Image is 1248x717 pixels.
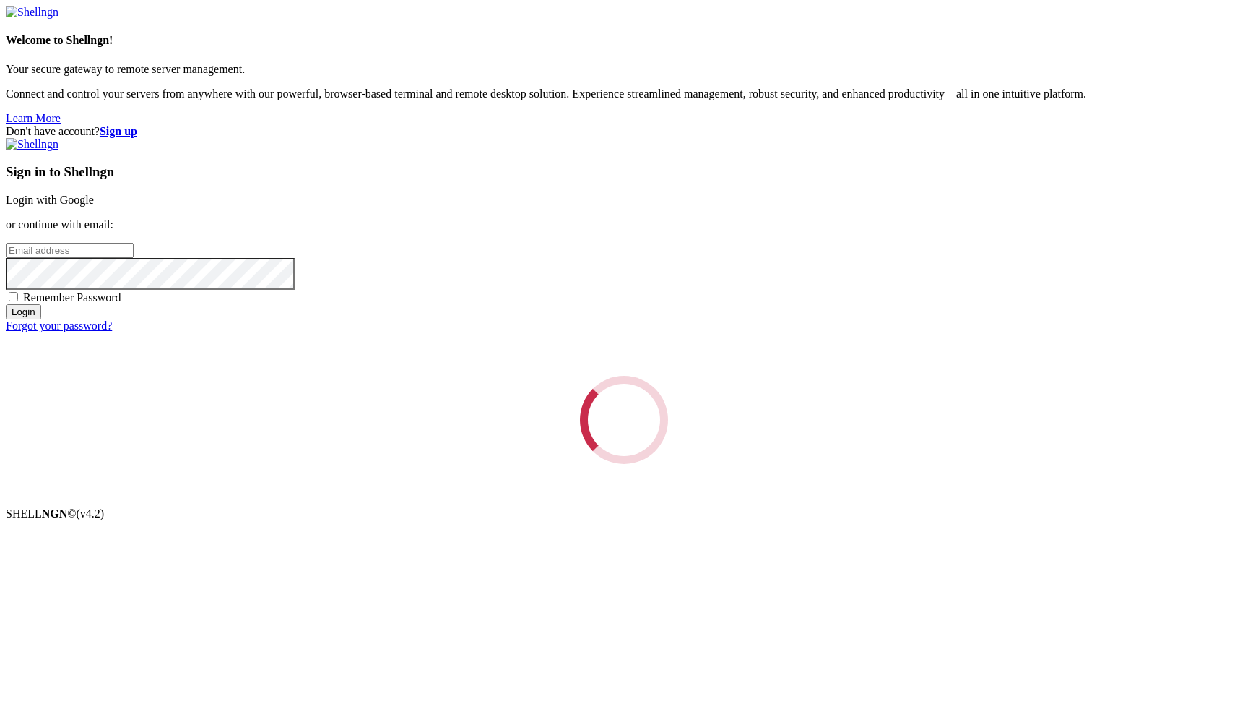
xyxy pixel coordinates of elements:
[9,292,18,301] input: Remember Password
[562,358,686,482] div: Loading...
[6,138,58,151] img: Shellngn
[6,218,1242,231] p: or continue with email:
[6,319,112,332] a: Forgot your password?
[6,304,41,319] input: Login
[6,63,1242,76] p: Your secure gateway to remote server management.
[6,125,1242,138] div: Don't have account?
[6,112,61,124] a: Learn More
[6,164,1242,180] h3: Sign in to Shellngn
[6,6,58,19] img: Shellngn
[77,507,105,520] span: 4.2.0
[6,34,1242,47] h4: Welcome to Shellngn!
[42,507,68,520] b: NGN
[6,507,104,520] span: SHELL ©
[23,291,121,304] span: Remember Password
[6,243,134,258] input: Email address
[100,125,137,137] a: Sign up
[6,87,1242,100] p: Connect and control your servers from anywhere with our powerful, browser-based terminal and remo...
[6,194,94,206] a: Login with Google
